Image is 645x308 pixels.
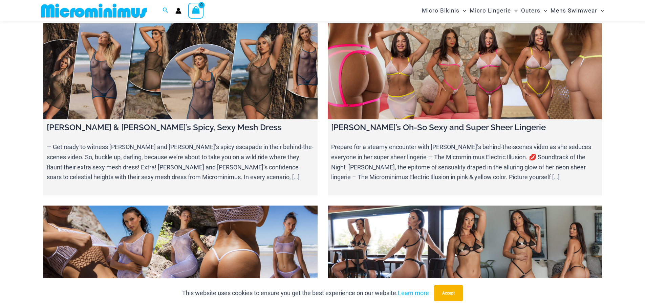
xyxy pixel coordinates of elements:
span: Menu Toggle [540,2,547,19]
span: Menu Toggle [511,2,518,19]
a: Micro LingerieMenu ToggleMenu Toggle [468,2,519,19]
a: Mens SwimwearMenu ToggleMenu Toggle [549,2,606,19]
a: Amy’s Oh-So Sexy and Super Sheer Lingerie [328,23,602,119]
a: Learn more [398,289,429,297]
a: Search icon link [163,6,169,15]
span: Outers [521,2,540,19]
h4: [PERSON_NAME]’s Oh-So Sexy and Super Sheer Lingerie [331,123,599,133]
span: Menu Toggle [597,2,604,19]
button: Accept [434,285,463,301]
span: Micro Lingerie [470,2,511,19]
span: Mens Swimwear [551,2,597,19]
nav: Site Navigation [419,1,607,20]
p: This website uses cookies to ensure you get the best experience on our website. [182,288,429,298]
a: Rachel & Temmi’s Spicy, Sexy Mesh Dress [43,23,318,119]
a: Account icon link [175,8,181,14]
img: MM SHOP LOGO FLAT [38,3,150,18]
span: Micro Bikinis [422,2,459,19]
a: View Shopping Cart, empty [188,3,204,18]
a: Grace’s Showstopping Beauty in Her See-through Bikini and Dress [43,206,318,302]
p: Prepare for a steamy encounter with [PERSON_NAME]’s behind-the-scenes video as she seduces everyo... [331,142,599,182]
a: Micro BikinisMenu ToggleMenu Toggle [420,2,468,19]
a: Heather’s Extra Naughty and Extra Unique Seductive Lingerie [328,206,602,302]
a: OutersMenu ToggleMenu Toggle [519,2,549,19]
p: — Get ready to witness [PERSON_NAME] and [PERSON_NAME]’s spicy escapade in their behind-the-scene... [47,142,314,182]
h4: [PERSON_NAME] & [PERSON_NAME]’s Spicy, Sexy Mesh Dress [47,123,314,133]
span: Menu Toggle [459,2,466,19]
